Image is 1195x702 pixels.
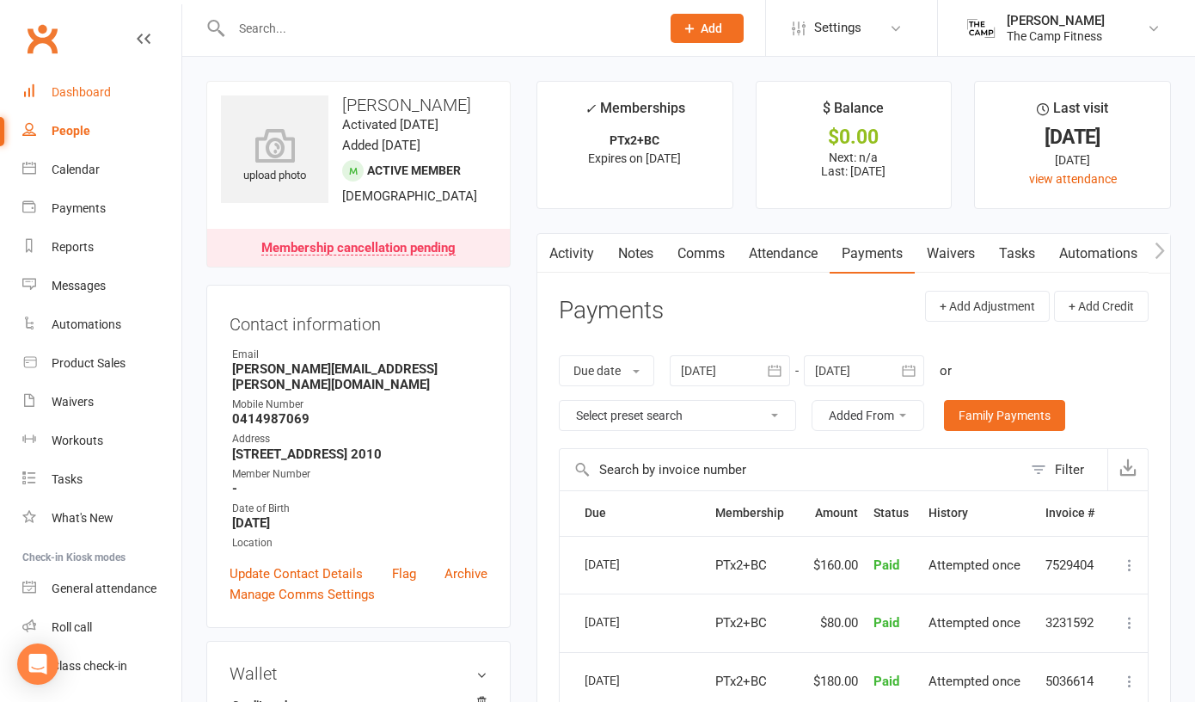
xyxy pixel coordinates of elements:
[585,608,664,635] div: [DATE]
[873,674,899,689] span: Paid
[944,400,1065,431] a: Family Payments
[610,133,659,147] strong: PTx2+BC
[52,620,92,634] div: Roll call
[559,355,654,386] button: Due date
[585,101,596,117] i: ✓
[230,584,375,605] a: Manage Comms Settings
[873,557,899,573] span: Paid
[823,97,884,128] div: $ Balance
[232,361,487,392] strong: [PERSON_NAME][EMAIL_ADDRESS][PERSON_NAME][DOMAIN_NAME]
[940,360,952,381] div: or
[1007,13,1105,28] div: [PERSON_NAME]
[1038,491,1108,535] th: Invoice #
[708,491,800,535] th: Membership
[715,615,767,631] span: PTx2+BC
[52,240,94,254] div: Reports
[232,466,487,483] div: Member Number
[52,163,100,176] div: Calendar
[990,151,1155,169] div: [DATE]
[232,515,487,531] strong: [DATE]
[342,188,477,204] span: [DEMOGRAPHIC_DATA]
[52,85,111,99] div: Dashboard
[261,242,456,256] div: Membership cancellation pending
[21,17,64,60] a: Clubworx
[22,228,181,267] a: Reports
[990,128,1155,146] div: [DATE]
[577,491,708,535] th: Due
[232,501,487,517] div: Date of Birth
[52,201,106,215] div: Payments
[866,491,921,535] th: Status
[22,151,181,189] a: Calendar
[928,674,1020,689] span: Attempted once
[221,128,328,185] div: upload photo
[559,298,664,324] h3: Payments
[915,234,987,274] a: Waivers
[800,491,865,535] th: Amount
[830,234,915,274] a: Payments
[22,189,181,228] a: Payments
[22,499,181,538] a: What's New
[1055,459,1084,480] div: Filter
[987,234,1047,274] a: Tasks
[226,16,648,40] input: Search...
[537,234,606,274] a: Activity
[606,234,665,274] a: Notes
[585,667,664,693] div: [DATE]
[22,647,181,686] a: Class kiosk mode
[22,422,181,460] a: Workouts
[52,582,156,595] div: General attendance
[52,434,103,447] div: Workouts
[230,308,487,334] h3: Contact information
[22,344,181,383] a: Product Sales
[52,472,83,486] div: Tasks
[928,557,1020,573] span: Attempted once
[588,151,681,165] span: Expires on [DATE]
[230,664,487,683] h3: Wallet
[232,347,487,363] div: Email
[1007,28,1105,44] div: The Camp Fitness
[1029,172,1117,186] a: view attendance
[715,557,767,573] span: PTx2+BC
[772,151,936,178] p: Next: n/a Last: [DATE]
[22,570,181,608] a: General attendance kiosk mode
[925,291,1050,322] button: + Add Adjustment
[22,608,181,647] a: Roll call
[52,395,94,409] div: Waivers
[232,411,487,427] strong: 0414987069
[665,234,737,274] a: Comms
[772,128,936,146] div: $0.00
[800,536,865,594] td: $160.00
[671,14,744,43] button: Add
[1037,97,1108,128] div: Last visit
[1054,291,1149,322] button: + Add Credit
[22,460,181,499] a: Tasks
[22,383,181,422] a: Waivers
[800,594,865,652] td: $80.00
[560,449,1022,490] input: Search by invoice number
[232,397,487,413] div: Mobile Number
[1038,594,1108,652] td: 3231592
[812,400,924,431] button: Added From
[230,563,363,584] a: Update Contact Details
[1038,536,1108,594] td: 7529404
[585,551,664,577] div: [DATE]
[392,563,416,584] a: Flag
[342,138,420,153] time: Added [DATE]
[814,9,861,47] span: Settings
[232,535,487,551] div: Location
[52,317,121,331] div: Automations
[232,431,487,447] div: Address
[737,234,830,274] a: Attendance
[17,643,58,685] div: Open Intercom Messenger
[52,279,106,292] div: Messages
[22,305,181,344] a: Automations
[52,659,127,673] div: Class check-in
[585,97,685,129] div: Memberships
[367,163,461,177] span: Active member
[342,117,438,132] time: Activated [DATE]
[22,112,181,151] a: People
[928,615,1020,631] span: Attempted once
[22,73,181,112] a: Dashboard
[52,511,113,525] div: What's New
